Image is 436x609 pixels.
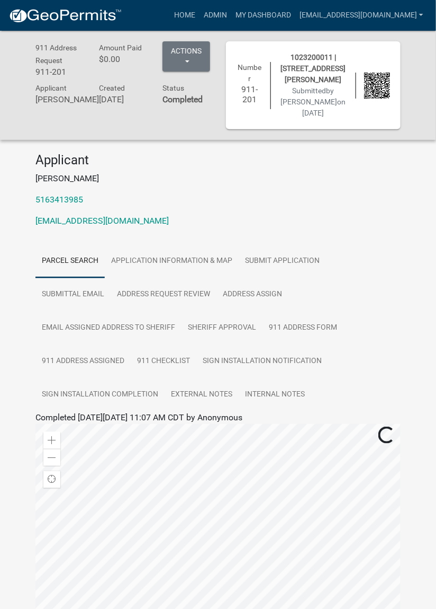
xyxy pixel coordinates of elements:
[35,172,401,185] p: [PERSON_NAME]
[35,84,67,92] span: Applicant
[35,244,105,278] a: Parcel search
[237,84,262,104] h6: 911-201
[35,67,83,77] h6: 911-201
[262,311,343,345] a: 911 Address Form
[199,5,231,25] a: Admin
[35,278,111,312] a: Submittal Email
[35,311,181,345] a: Email Assigned Address to Sheriff
[35,412,242,422] span: Completed [DATE][DATE] 11:07 AM CDT by Anonymous
[162,84,184,92] span: Status
[162,94,203,104] strong: Completed
[239,378,311,412] a: Internal Notes
[170,5,199,25] a: Home
[216,278,288,312] a: Address Assign
[281,86,346,117] span: Submitted on [DATE]
[43,432,60,449] div: Zoom in
[35,378,165,412] a: Sign Installation Completion
[281,53,346,84] span: 1023200011 | [STREET_ADDRESS][PERSON_NAME]
[111,278,216,312] a: Address Request Review
[99,94,147,104] h6: [DATE]
[99,43,142,52] span: Amount Paid
[364,73,390,99] img: QR code
[35,43,77,65] span: 911 Address Request
[35,345,131,378] a: 911 Address Assigned
[99,84,125,92] span: Created
[43,449,60,466] div: Zoom out
[105,244,239,278] a: Application Information & Map
[99,54,147,64] h6: $0.00
[231,5,295,25] a: My Dashboard
[239,244,326,278] a: Submit Application
[165,378,239,412] a: External Notes
[196,345,328,378] a: Sign Installation Notification
[238,63,261,83] span: Number
[35,195,83,205] a: 5163413985
[295,5,428,25] a: [EMAIL_ADDRESS][DOMAIN_NAME]
[131,345,196,378] a: 911 Checklist
[181,311,262,345] a: Sheriff Approval
[35,94,83,104] h6: [PERSON_NAME]
[35,216,169,226] a: [EMAIL_ADDRESS][DOMAIN_NAME]
[162,41,210,72] button: Actions
[35,153,401,168] h4: Applicant
[43,471,60,488] div: Find my location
